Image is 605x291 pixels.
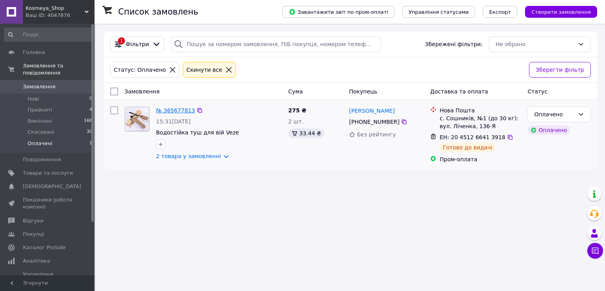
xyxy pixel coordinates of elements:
button: Завантажити звіт по пром-оплаті [282,6,394,18]
span: 30 [87,129,92,136]
span: Замовлення та повідомлення [23,62,95,76]
span: Статус [527,88,547,95]
div: [PHONE_NUMBER] [347,116,401,127]
span: Прийняті [28,106,52,114]
span: Покупці [23,231,44,238]
span: Скасовані [28,129,54,136]
span: Управління сайтом [23,271,73,285]
input: Пошук за номером замовлення, ПІБ покупця, номером телефону, Email, номером накладної [171,36,380,52]
span: Оплачені [28,140,52,147]
span: Створити замовлення [531,9,591,15]
span: Cума [288,88,303,95]
span: Управління статусами [408,9,469,15]
span: 166 [84,118,92,125]
div: Оплачено [527,125,570,135]
span: 275 ₴ [288,107,306,114]
span: Покупець [349,88,377,95]
span: 1 [89,140,92,147]
a: [PERSON_NAME] [349,107,395,115]
div: Статус: Оплачено [112,65,167,74]
span: Доставка та оплата [430,88,488,95]
span: 0 [89,95,92,103]
span: Замовлення [23,83,56,90]
span: Товари та послуги [23,170,73,177]
div: Оплачено [534,110,575,119]
span: Головна [23,49,45,56]
span: Показники роботи компанії [23,196,73,211]
span: Аналітика [23,257,50,265]
button: Експорт [483,6,518,18]
span: Відгуки [23,217,43,224]
img: Фото товару [125,107,149,131]
span: Зберегти фільтр [536,65,584,74]
span: Виконані [28,118,52,125]
span: Каталог ProSale [23,244,65,251]
div: Не обрано [496,40,575,48]
div: Ваш ID: 4047876 [26,12,95,19]
span: 15:31[DATE] [156,118,191,125]
button: Чат з покупцем [587,243,603,259]
span: [DEMOGRAPHIC_DATA] [23,183,81,190]
a: № 365677813 [156,107,195,114]
span: Без рейтингу [357,131,396,138]
button: Зберегти фільтр [529,62,591,78]
input: Пошук [4,28,93,42]
span: ЕН: 20 4512 6641 3918 [440,134,505,140]
div: Готово до видачі [440,143,496,152]
span: 4 [89,106,92,114]
button: Створити замовлення [525,6,597,18]
span: Повідомлення [23,156,61,163]
a: Створити замовлення [517,8,597,15]
span: Експорт [489,9,511,15]
span: Збережені фільтри: [425,40,483,48]
span: Фільтри [126,40,149,48]
button: Управління статусами [402,6,475,18]
div: Cкинути все [185,65,224,74]
span: 2 шт. [288,118,304,125]
a: 2 товара у замовленні [156,153,221,159]
span: Kosmeya_Shop [26,5,85,12]
span: Замовлення [124,88,160,95]
div: с. Сошників, №1 (до 30 кг): вул. Ліченка, 136-Я [440,114,521,130]
h1: Список замовлень [118,7,198,17]
div: Пром-оплата [440,155,521,163]
a: Фото товару [124,106,150,132]
div: 33.44 ₴ [288,129,324,138]
a: Водостійка туш для вій Veze [156,129,239,136]
span: Нові [28,95,39,103]
div: Нова Пошта [440,106,521,114]
span: Завантажити звіт по пром-оплаті [289,8,388,15]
